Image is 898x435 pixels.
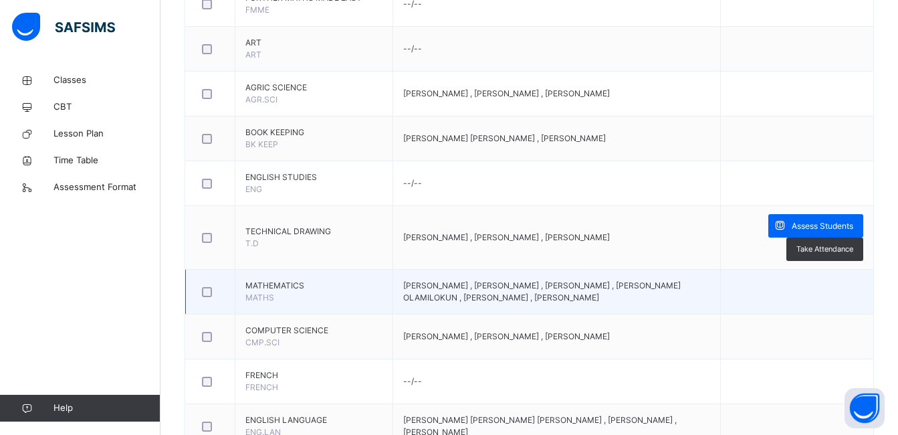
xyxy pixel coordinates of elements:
span: FMME [245,5,269,15]
button: Open asap [845,388,885,428]
span: [PERSON_NAME] , [PERSON_NAME] , [PERSON_NAME] [403,88,610,98]
span: Assess Students [792,220,853,232]
span: CMP.SCI [245,337,279,347]
td: --/-- [393,359,720,404]
span: Take Attendance [796,244,853,255]
span: T.D [245,238,259,248]
span: COMPUTER SCIENCE [245,325,382,337]
span: [PERSON_NAME] , [PERSON_NAME] , [PERSON_NAME] [403,331,610,341]
td: --/-- [393,27,720,72]
span: [PERSON_NAME] [PERSON_NAME] , [PERSON_NAME] [403,133,606,143]
span: Time Table [53,154,160,167]
span: ENG [245,184,262,194]
span: CBT [53,100,160,114]
span: ART [245,50,261,60]
span: FRENCH [245,369,382,381]
span: BOOK KEEPING [245,126,382,139]
span: Lesson Plan [53,127,160,141]
span: Help [53,402,160,415]
span: Assessment Format [53,181,160,194]
span: ENGLISH STUDIES [245,171,382,183]
img: safsims [12,13,115,41]
td: --/-- [393,161,720,206]
span: BK KEEP [245,139,278,149]
span: AGRIC SCIENCE [245,82,382,94]
span: MATHS [245,292,274,302]
span: Classes [53,74,160,87]
span: MATHEMATICS [245,280,382,292]
span: ENGLISH LANGUAGE [245,414,382,426]
span: AGR.SCI [245,94,277,104]
span: [PERSON_NAME] , [PERSON_NAME] , [PERSON_NAME] , [PERSON_NAME] OLAMILOKUN , [PERSON_NAME] , [PERSO... [403,280,681,302]
span: [PERSON_NAME] , [PERSON_NAME] , [PERSON_NAME] [403,232,610,242]
span: ART [245,37,382,49]
span: TECHNICAL DRAWING [245,226,382,238]
span: FRENCH [245,382,278,392]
